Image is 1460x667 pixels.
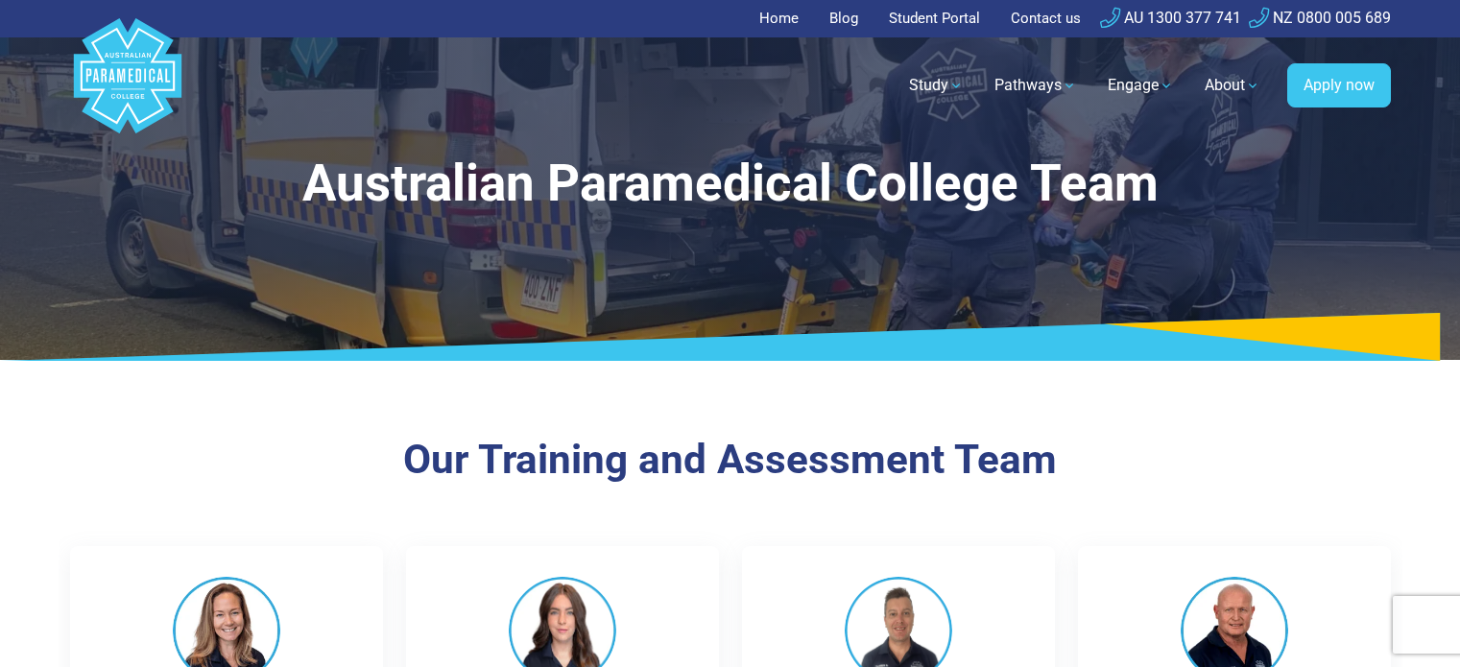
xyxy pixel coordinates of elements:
[1193,59,1272,112] a: About
[70,37,185,134] a: Australian Paramedical College
[169,436,1292,485] h3: Our Training and Assessment Team
[898,59,975,112] a: Study
[1096,59,1185,112] a: Engage
[169,154,1292,214] h1: Australian Paramedical College Team
[1100,9,1241,27] a: AU 1300 377 741
[1249,9,1391,27] a: NZ 0800 005 689
[1287,63,1391,107] a: Apply now
[983,59,1089,112] a: Pathways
